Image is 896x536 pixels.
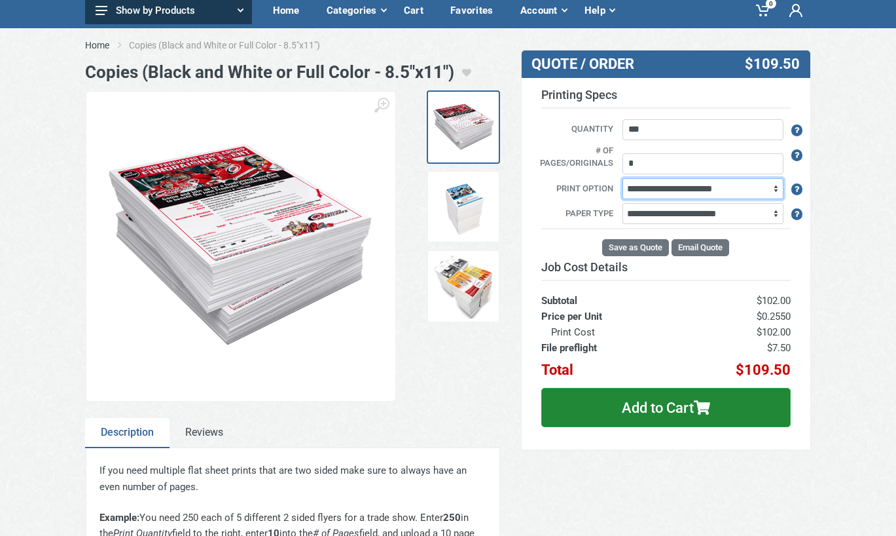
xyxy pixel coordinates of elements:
th: Total [541,356,672,378]
button: Email Quote [672,239,729,256]
li: Copies (Black and White or Full Color - 8.5"x11") [129,39,340,52]
h3: Job Cost Details [541,260,791,275]
img: Copies [431,254,496,319]
img: Copies [431,174,496,240]
th: File preflight [541,340,672,356]
img: Flyers [431,94,496,160]
a: Reviews [170,418,239,448]
a: Flyers [427,90,500,164]
span: $102.00 [757,295,791,307]
a: Copies [427,250,500,323]
strong: 250 [443,512,461,524]
h1: Copies (Black and White or Full Color - 8.5"x11") [85,62,454,83]
label: Print Option [531,182,620,197]
a: Description [85,418,170,448]
strong: Example: [99,512,139,524]
a: Home [85,39,109,52]
nav: breadcrumb [85,39,812,52]
h3: Printing Specs [541,88,791,109]
button: Add to Cart [541,388,791,427]
label: # of pages/originals [531,144,620,171]
img: Flyers [99,105,382,388]
th: Price per Unit [541,309,672,324]
span: $0.2550 [757,311,791,322]
button: Save as Quote [602,239,669,256]
label: Paper Type [531,207,620,221]
span: $7.50 [767,342,791,354]
span: $109.50 [736,362,791,378]
span: $109.50 [745,56,800,73]
a: Copies [427,170,500,244]
span: $102.00 [757,326,791,338]
th: Print Cost [541,324,672,340]
label: Quantity [531,123,620,137]
th: Subtotal [541,280,672,309]
h3: QUOTE / ORDER [531,56,704,73]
